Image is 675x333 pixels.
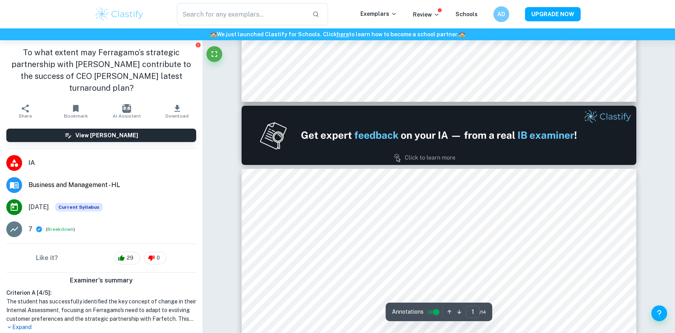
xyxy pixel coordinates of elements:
h6: Criterion A [ 4 / 5 ]: [6,288,196,297]
p: 7 [28,224,32,234]
button: View [PERSON_NAME] [6,129,196,142]
h6: Like it? [36,253,58,263]
h6: View [PERSON_NAME] [75,131,138,140]
button: Bookmark [51,100,101,122]
h1: The student has successfully identified the key concept of change in their Internal Assessment, f... [6,297,196,323]
span: Download [165,113,189,119]
img: Ad [242,106,636,165]
p: Review [413,10,440,19]
h6: We just launched Clastify for Schools. Click to learn how to become a school partner. [2,30,673,39]
a: here [337,31,349,37]
img: AI Assistant [122,104,131,113]
h6: AD [497,10,506,19]
span: Business and Management - HL [28,180,196,190]
span: [DATE] [28,202,49,212]
span: AI Assistant [112,113,141,119]
span: 🏫 [459,31,465,37]
button: Report issue [195,42,201,48]
div: This exemplar is based on the current syllabus. Feel free to refer to it for inspiration/ideas wh... [55,203,103,211]
span: Current Syllabus [55,203,103,211]
button: AD [493,6,509,22]
button: UPGRADE NOW [525,7,581,21]
span: Share [19,113,32,119]
div: 0 [144,252,167,264]
button: Download [152,100,202,122]
h1: To what extent may Ferragamo’s strategic partnership with [PERSON_NAME] contribute to the success... [6,47,196,94]
span: Bookmark [64,113,88,119]
span: Annotations [392,308,424,316]
a: Schools [456,11,478,17]
input: Search for any exemplars... [177,3,306,25]
button: Help and Feedback [651,305,667,321]
button: AI Assistant [101,100,152,122]
p: Exemplars [360,9,397,18]
span: 29 [122,254,138,262]
div: 29 [114,252,140,264]
button: Fullscreen [206,46,222,62]
span: / 14 [480,309,486,316]
span: ( ) [46,226,75,233]
p: Expand [6,323,196,331]
button: Breakdown [47,226,73,233]
span: IA [28,158,196,168]
h6: Examiner's summary [3,276,199,285]
img: Clastify logo [94,6,144,22]
span: 🏫 [210,31,217,37]
span: 0 [152,254,164,262]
